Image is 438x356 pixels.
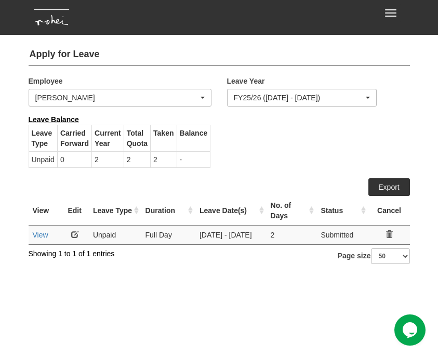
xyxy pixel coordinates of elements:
[394,314,428,346] iframe: chat widget
[29,44,410,65] h4: Apply for Leave
[227,89,377,107] button: FY25/26 ([DATE] - [DATE])
[177,125,210,151] th: Balance
[267,196,317,226] th: No. of Days : activate to sort column ascending
[29,125,57,151] th: Leave Type
[35,93,198,103] div: [PERSON_NAME]
[29,89,211,107] button: [PERSON_NAME]
[89,196,141,226] th: Leave Type : activate to sort column ascending
[60,196,88,226] th: Edit
[227,73,279,86] label: Leave Year
[89,225,141,244] td: Unpaid
[316,225,368,244] td: Submitted
[371,248,410,264] select: Page size
[57,151,91,167] td: 0
[92,125,124,151] th: Current Year
[29,196,61,226] th: View
[141,196,195,226] th: Duration : activate to sort column ascending
[234,93,364,103] div: FY25/26 ([DATE] - [DATE])
[124,151,150,167] td: 2
[267,225,317,244] td: 2
[151,125,177,151] th: Taken
[92,151,124,167] td: 2
[141,225,195,244] td: Full Day
[368,178,410,196] a: Export
[338,248,410,264] label: Page size
[195,225,267,244] td: [DATE] - [DATE]
[151,151,177,167] td: 2
[29,73,81,86] label: Employee
[177,151,210,167] td: -
[29,115,79,124] b: Leave Balance
[316,196,368,226] th: Status : activate to sort column ascending
[124,125,150,151] th: Total Quota
[29,151,57,167] td: Unpaid
[57,125,91,151] th: Carried Forward
[33,231,48,239] a: View
[195,196,267,226] th: Leave Date(s) : activate to sort column ascending
[368,196,409,226] th: Cancel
